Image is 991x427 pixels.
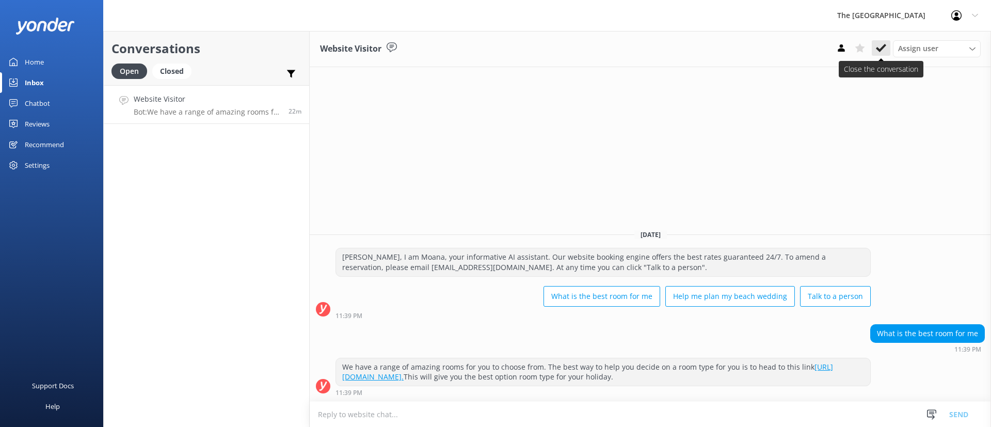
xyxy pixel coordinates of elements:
span: Assign user [898,43,938,54]
div: We have a range of amazing rooms for you to choose from. The best way to help you decide on a roo... [336,358,870,386]
a: Closed [152,65,197,76]
div: [PERSON_NAME], I am Moana, your informative AI assistant. Our website booking engine offers the b... [336,248,870,276]
div: Aug 22 2025 11:39pm (UTC -10:00) Pacific/Honolulu [335,389,871,396]
div: Aug 22 2025 11:39pm (UTC -10:00) Pacific/Honolulu [870,345,985,353]
p: Bot: We have a range of amazing rooms for you to choose from. The best way to help you decide on ... [134,107,281,117]
button: Talk to a person [800,286,871,307]
div: Chatbot [25,93,50,114]
strong: 11:39 PM [335,313,362,319]
a: Open [111,65,152,76]
div: Aug 22 2025 11:39pm (UTC -10:00) Pacific/Honolulu [335,312,871,319]
span: Aug 22 2025 11:39pm (UTC -10:00) Pacific/Honolulu [289,107,301,116]
a: Website VisitorBot:We have a range of amazing rooms for you to choose from. The best way to help ... [104,85,309,124]
div: Closed [152,64,191,79]
div: Assign User [893,40,981,57]
div: Reviews [25,114,50,134]
strong: 11:39 PM [954,346,981,353]
div: Inbox [25,72,44,93]
button: What is the best room for me [544,286,660,307]
div: Settings [25,155,50,176]
h3: Website Visitor [320,42,381,56]
a: [URL][DOMAIN_NAME]. [342,362,833,382]
div: What is the best room for me [871,325,984,342]
button: Help me plan my beach wedding [665,286,795,307]
div: Recommend [25,134,64,155]
strong: 11:39 PM [335,390,362,396]
h4: Website Visitor [134,93,281,105]
div: Home [25,52,44,72]
img: yonder-white-logo.png [15,18,75,35]
div: Help [45,396,60,417]
div: Open [111,64,147,79]
span: [DATE] [634,230,667,239]
div: Support Docs [32,375,74,396]
h2: Conversations [111,39,301,58]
